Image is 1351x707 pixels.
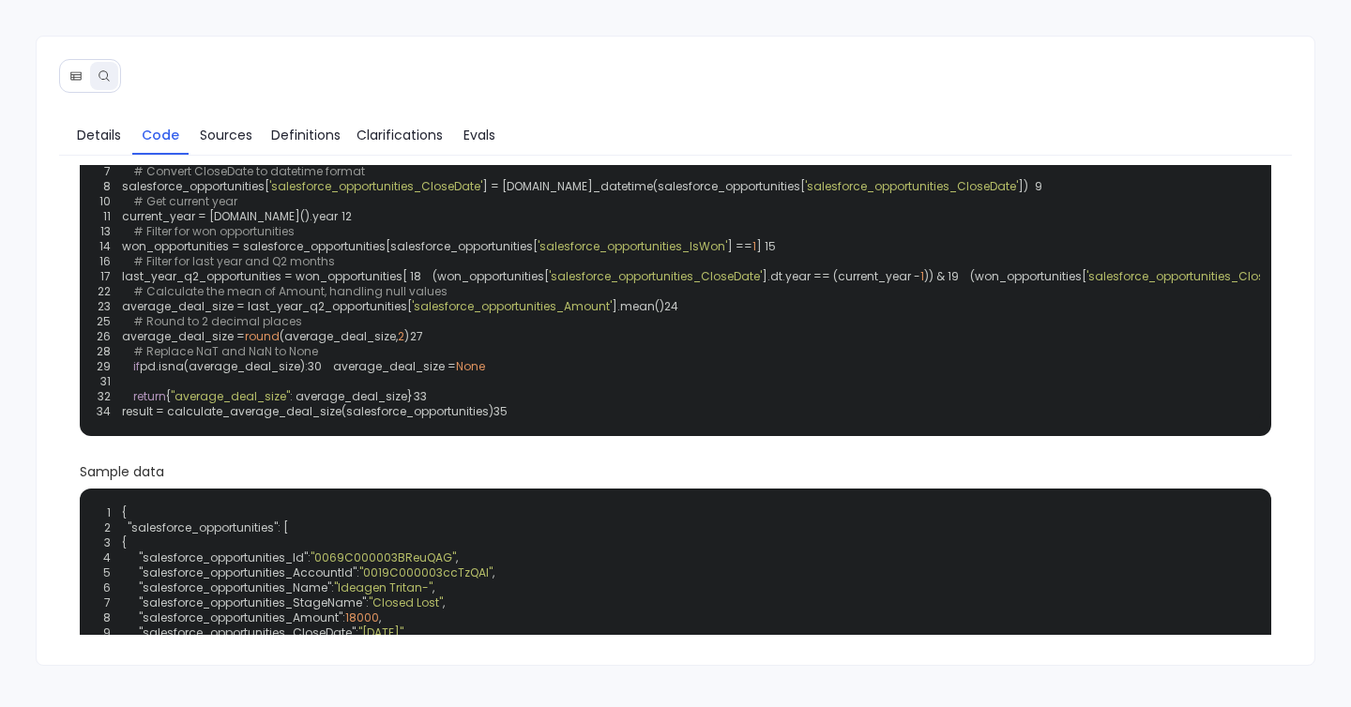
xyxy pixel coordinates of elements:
[139,625,356,640] span: "salesforce_opportunities_CloseDate"
[290,388,413,404] span: : average_deal_size}
[945,269,970,284] span: 19
[122,238,538,254] span: won_opportunities = salesforce_opportunities[salesforce_opportunities[
[85,535,122,550] span: 3
[356,625,358,640] span: :
[97,389,122,404] span: 32
[456,550,458,565] span: ,
[311,550,456,565] span: "0069C000003BReuQAG"
[404,328,409,344] span: )
[97,224,122,239] span: 13
[664,299,690,314] span: 24
[331,580,334,595] span: :
[308,550,311,565] span: :
[970,268,1086,284] span: (won_opportunities[
[456,358,485,374] span: None
[122,178,269,194] span: salesforce_opportunities[
[342,610,345,625] span: :
[97,344,122,359] span: 28
[140,358,308,374] span: pd.isna(average_deal_size):
[407,269,433,284] span: 18
[271,125,341,145] span: Definitions
[122,505,127,520] span: {
[762,239,787,254] span: 15
[924,268,945,284] span: )) &
[345,610,379,625] span: 18000
[133,223,295,239] span: # Filter for won opportunities
[338,209,363,224] span: 12
[359,565,493,580] span: "0019C000003ccTzQAI"
[139,610,342,625] span: "salesforce_opportunities_Amount"
[133,388,166,404] span: return
[443,595,445,610] span: ,
[200,125,252,145] span: Sources
[805,178,1018,194] span: 'salesforce_opportunities_CloseDate'
[97,404,122,419] span: 34
[77,125,121,145] span: Details
[85,565,122,580] span: 5
[97,374,122,389] span: 31
[97,329,122,344] span: 26
[80,462,1272,481] span: Sample data
[97,299,122,314] span: 23
[85,610,122,625] span: 8
[379,610,381,625] span: ,
[278,520,288,535] span: : [
[357,565,359,580] span: :
[308,359,333,374] span: 30
[97,284,122,299] span: 22
[85,625,122,640] span: 9
[133,283,448,299] span: # Calculate the mean of Amount, handling null values
[122,298,412,314] span: average_deal_size = last_year_q2_opportunities[
[97,239,122,254] span: 14
[85,535,1267,550] span: {
[1028,179,1054,194] span: 9
[433,580,434,595] span: ,
[413,389,438,404] span: 33
[97,314,122,329] span: 25
[269,178,482,194] span: 'salesforce_opportunities_CloseDate'
[369,595,443,610] span: "Closed Lost"
[398,328,404,344] span: 2
[97,209,122,224] span: 11
[482,178,805,194] span: ] = [DOMAIN_NAME]_datetime(salesforce_opportunities[
[139,565,357,580] span: "salesforce_opportunities_AccountId"
[128,520,278,535] span: "salesforce_opportunities"
[333,358,456,374] span: average_deal_size =
[133,253,335,269] span: # Filter for last year and Q2 months
[245,328,280,344] span: round
[549,268,762,284] span: 'salesforce_opportunities_CloseDate'
[752,238,756,254] span: 1
[139,595,366,610] span: "salesforce_opportunities_StageName"
[85,505,122,520] span: 1
[538,238,727,254] span: 'salesforce_opportunities_IsWon'
[357,125,443,145] span: Clarifications
[612,298,664,314] span: ].mean()
[493,404,519,419] span: 35
[97,254,122,269] span: 16
[493,565,494,580] span: ,
[133,358,140,374] span: if
[409,329,434,344] span: 27
[358,625,403,640] span: "[DATE]"
[334,580,433,595] span: "Ideagen Tritan-"
[133,163,365,179] span: # Convert CloseDate to datetime format
[433,268,549,284] span: (won_opportunities[
[756,238,762,254] span: ]
[280,328,398,344] span: (average_deal_size,
[85,550,122,565] span: 4
[97,194,122,209] span: 10
[762,268,920,284] span: ].dt.year == (current_year -
[97,359,122,374] span: 29
[133,193,237,209] span: # Get current year
[1018,178,1028,194] span: ])
[166,388,171,404] span: {
[403,625,405,640] span: ,
[727,238,752,254] span: ] ==
[122,328,245,344] span: average_deal_size =
[463,125,495,145] span: Evals
[97,269,122,284] span: 17
[171,388,290,404] span: "average_deal_size"
[133,343,318,359] span: # Replace NaT and NaN to None
[412,298,612,314] span: 'salesforce_opportunities_Amount'
[139,580,331,595] span: "salesforce_opportunities_Name"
